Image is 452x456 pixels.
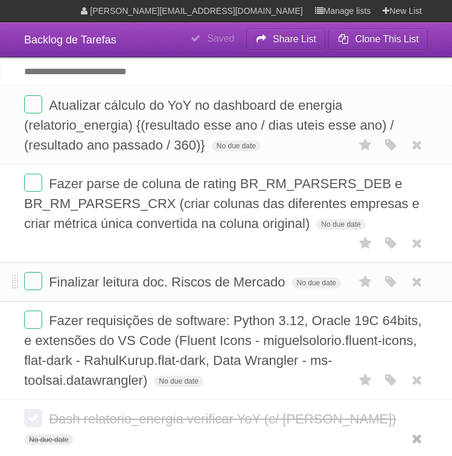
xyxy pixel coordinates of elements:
b: Share List [273,34,316,44]
label: Done [24,409,42,427]
button: Share List [246,28,326,50]
span: No due date [316,219,365,230]
span: Atualizar cálculo do YoY no dashboard de energia (relatorio_energia) {(resultado esse ano / dias ... [24,98,394,153]
label: Star task [354,272,377,292]
span: Fazer requisições de software: Python 3.12, Oracle 19C 64bits, e extensões do VS Code (Fluent Ico... [24,313,422,388]
label: Done [24,174,42,192]
span: No due date [154,376,203,387]
span: Dash relatorio_energia verificar YoY (c/ [PERSON_NAME]) [49,411,399,426]
b: Saved [207,33,234,43]
label: Done [24,311,42,329]
span: No due date [292,277,341,288]
span: Backlog de Tarefas [24,34,116,46]
label: Done [24,272,42,290]
label: Star task [354,370,377,390]
label: Star task [354,233,377,253]
b: Clone This List [355,34,419,44]
label: Star task [354,135,377,155]
label: Done [24,95,42,113]
span: No due date [24,434,73,445]
span: Finalizar leitura doc. Riscos de Mercado [49,274,288,290]
span: No due date [212,141,261,151]
button: Clone This List [328,28,428,50]
span: Fazer parse de coluna de rating BR_RM_PARSERS_DEB e BR_RM_PARSERS_CRX (criar colunas das diferent... [24,176,419,231]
